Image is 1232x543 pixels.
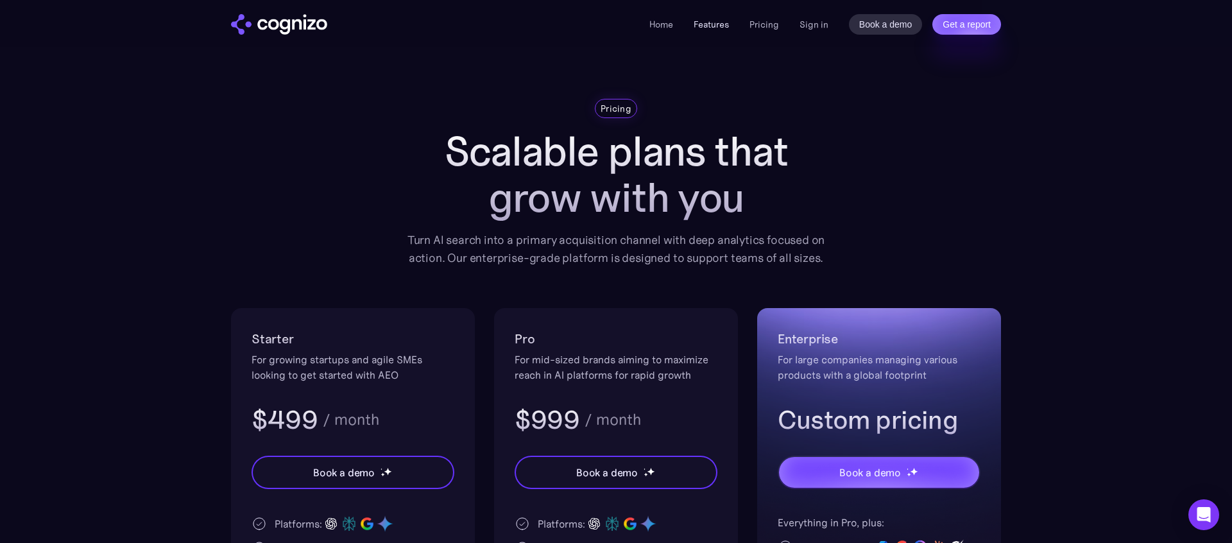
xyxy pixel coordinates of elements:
[778,515,980,530] div: Everything in Pro, plus:
[601,102,631,115] div: Pricing
[585,412,641,427] div: / month
[907,472,911,477] img: star
[538,516,585,531] div: Platforms:
[398,231,834,267] div: Turn AI search into a primary acquisition channel with deep analytics focused on action. Our ente...
[252,329,454,349] h2: Starter
[515,352,717,383] div: For mid-sized brands aiming to maximize reach in AI platforms for rapid growth
[398,128,834,221] h1: Scalable plans that grow with you
[910,467,918,476] img: star
[778,456,980,489] a: Book a demostarstarstar
[384,467,392,476] img: star
[849,14,923,35] a: Book a demo
[800,17,828,32] a: Sign in
[644,472,648,477] img: star
[749,19,779,30] a: Pricing
[252,403,318,436] h3: $499
[1188,499,1219,530] div: Open Intercom Messenger
[381,468,382,470] img: star
[644,468,646,470] img: star
[647,467,655,476] img: star
[231,14,327,35] a: home
[231,14,327,35] img: cognizo logo
[313,465,375,480] div: Book a demo
[694,19,729,30] a: Features
[778,352,980,383] div: For large companies managing various products with a global footprint
[515,456,717,489] a: Book a demostarstarstar
[839,465,901,480] div: Book a demo
[252,352,454,383] div: For growing startups and agile SMEs looking to get started with AEO
[576,465,638,480] div: Book a demo
[323,412,379,427] div: / month
[907,468,909,470] img: star
[515,329,717,349] h2: Pro
[932,14,1001,35] a: Get a report
[381,472,385,477] img: star
[275,516,322,531] div: Platforms:
[778,403,980,436] h3: Custom pricing
[515,403,579,436] h3: $999
[649,19,673,30] a: Home
[252,456,454,489] a: Book a demostarstarstar
[778,329,980,349] h2: Enterprise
